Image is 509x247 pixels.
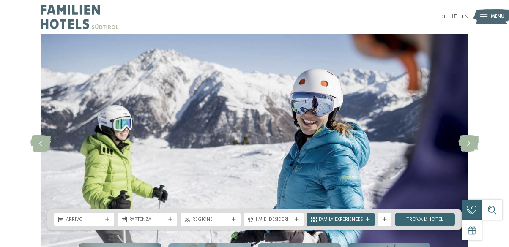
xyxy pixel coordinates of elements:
a: IT [452,14,457,19]
a: DE [440,14,446,19]
span: I miei desideri [256,217,292,223]
span: Family Experiences [319,217,363,223]
span: Arrivo [66,217,102,223]
a: EN [462,14,468,19]
span: Menu [491,14,504,20]
a: trova l’hotel [395,213,455,226]
span: Regione [192,217,229,223]
span: Partenza [129,217,166,223]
